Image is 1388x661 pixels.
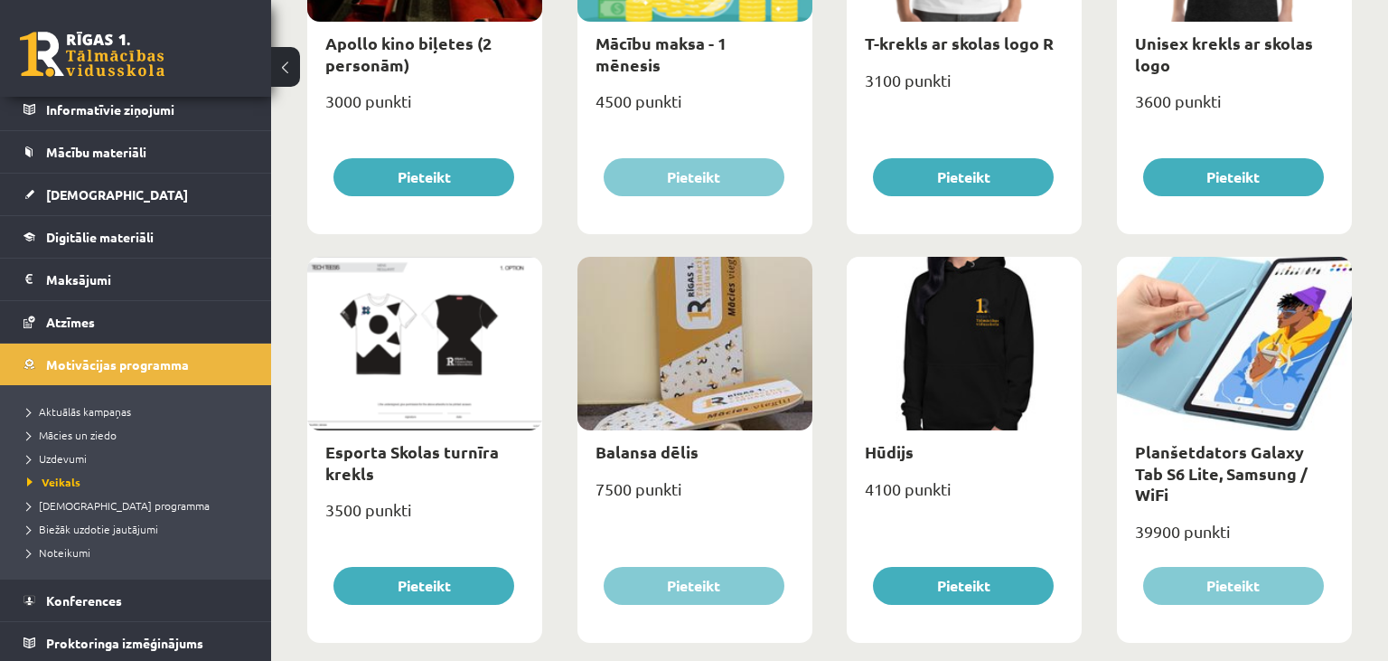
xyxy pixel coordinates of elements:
div: 3600 punkti [1117,86,1352,131]
a: Rīgas 1. Tālmācības vidusskola [20,32,164,77]
div: 4100 punkti [847,474,1082,519]
span: Digitālie materiāli [46,229,154,245]
button: Pieteikt [333,158,514,196]
a: Digitālie materiāli [23,216,249,258]
div: 3100 punkti [847,65,1082,110]
div: 7500 punkti [577,474,812,519]
button: Pieteikt [333,567,514,605]
button: Pieteikt [873,567,1054,605]
a: Informatīvie ziņojumi [23,89,249,130]
a: T-krekls ar skolas logo R [865,33,1054,53]
a: Hūdijs [865,441,914,462]
span: Atzīmes [46,314,95,330]
legend: Maksājumi [46,259,249,300]
a: Aktuālās kampaņas [27,403,253,420]
div: 39900 punkti [1117,516,1352,562]
a: Uzdevumi [27,450,253,467]
a: [DEMOGRAPHIC_DATA] [23,174,249,215]
button: Pieteikt [604,158,784,196]
a: Planšetdators Galaxy Tab S6 Lite, Samsung / WiFi [1135,441,1308,505]
a: Mācies un ziedo [27,427,253,443]
span: [DEMOGRAPHIC_DATA] programma [27,498,210,513]
span: Noteikumi [27,545,90,560]
div: 4500 punkti [577,86,812,131]
a: Veikals [27,474,253,490]
a: Mācību materiāli [23,131,249,173]
a: [DEMOGRAPHIC_DATA] programma [27,497,253,514]
span: Uzdevumi [27,451,87,466]
button: Pieteikt [604,567,784,605]
button: Pieteikt [1143,567,1324,605]
a: Mācību maksa - 1 mēnesis [596,33,727,74]
span: Aktuālās kampaņas [27,404,131,419]
a: Unisex krekls ar skolas logo [1135,33,1313,74]
a: Konferences [23,580,249,621]
button: Pieteikt [873,158,1054,196]
span: Mācies un ziedo [27,428,117,442]
span: Veikals [27,475,80,489]
a: Noteikumi [27,544,253,561]
button: Pieteikt [1143,158,1324,196]
span: [DEMOGRAPHIC_DATA] [46,186,188,203]
span: Motivācijas programma [46,356,189,373]
span: Konferences [46,592,122,609]
a: Maksājumi [23,259,249,300]
div: 3500 punkti [307,495,542,540]
span: Mācību materiāli [46,144,146,160]
a: Balansa dēlis [596,441,699,462]
a: Biežāk uzdotie jautājumi [27,521,253,537]
span: Biežāk uzdotie jautājumi [27,522,158,536]
div: 3000 punkti [307,86,542,131]
a: Apollo kino biļetes (2 personām) [325,33,492,74]
a: Esporta Skolas turnīra krekls [325,441,499,483]
a: Motivācijas programma [23,344,249,385]
span: Proktoringa izmēģinājums [46,635,203,651]
a: Atzīmes [23,301,249,343]
legend: Informatīvie ziņojumi [46,89,249,130]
